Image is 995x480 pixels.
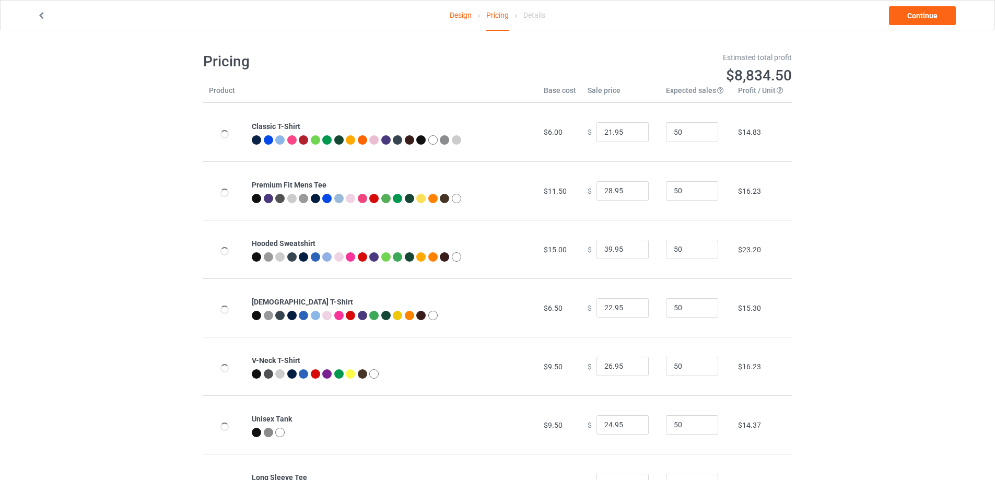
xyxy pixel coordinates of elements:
[582,85,660,103] th: Sale price
[538,85,582,103] th: Base cost
[203,52,490,71] h1: Pricing
[252,356,300,365] b: V-Neck T-Shirt
[252,122,300,131] b: Classic T-Shirt
[738,304,761,312] span: $15.30
[450,1,472,30] a: Design
[544,421,563,429] span: $9.50
[588,362,592,370] span: $
[440,135,449,145] img: heather_texture.png
[252,181,326,189] b: Premium Fit Mens Tee
[544,245,567,254] span: $15.00
[252,239,315,248] b: Hooded Sweatshirt
[588,420,592,429] span: $
[252,415,292,423] b: Unisex Tank
[252,298,353,306] b: [DEMOGRAPHIC_DATA] T-Shirt
[732,85,792,103] th: Profit / Unit
[505,52,792,63] div: Estimated total profit
[486,1,509,31] div: Pricing
[889,6,956,25] a: Continue
[738,421,761,429] span: $14.37
[544,304,563,312] span: $6.50
[588,186,592,195] span: $
[588,245,592,253] span: $
[299,194,308,203] img: heather_texture.png
[523,1,545,30] div: Details
[544,187,567,195] span: $11.50
[588,303,592,312] span: $
[738,245,761,254] span: $23.20
[726,67,792,84] span: $8,834.50
[264,428,273,437] img: heather_texture.png
[588,128,592,136] span: $
[544,362,563,371] span: $9.50
[738,187,761,195] span: $16.23
[203,85,246,103] th: Product
[660,85,732,103] th: Expected sales
[738,128,761,136] span: $14.83
[738,362,761,371] span: $16.23
[544,128,563,136] span: $6.00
